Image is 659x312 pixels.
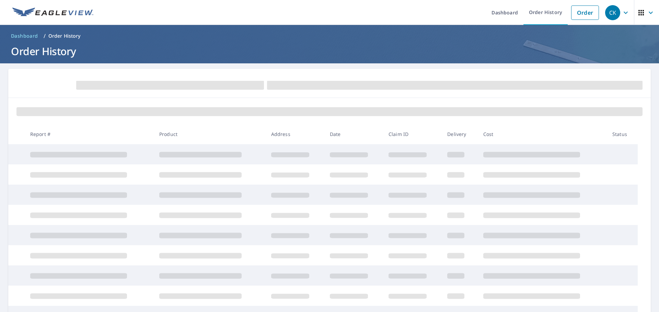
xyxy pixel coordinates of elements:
th: Address [266,124,324,144]
li: / [44,32,46,40]
th: Cost [478,124,607,144]
div: CK [605,5,620,20]
th: Report # [25,124,154,144]
a: Order [571,5,599,20]
img: EV Logo [12,8,93,18]
a: Dashboard [8,30,41,41]
th: Date [324,124,383,144]
nav: breadcrumb [8,30,651,41]
th: Status [607,124,638,144]
th: Product [154,124,266,144]
h1: Order History [8,44,651,58]
span: Dashboard [11,33,38,39]
p: Order History [48,33,81,39]
th: Claim ID [383,124,442,144]
th: Delivery [442,124,477,144]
